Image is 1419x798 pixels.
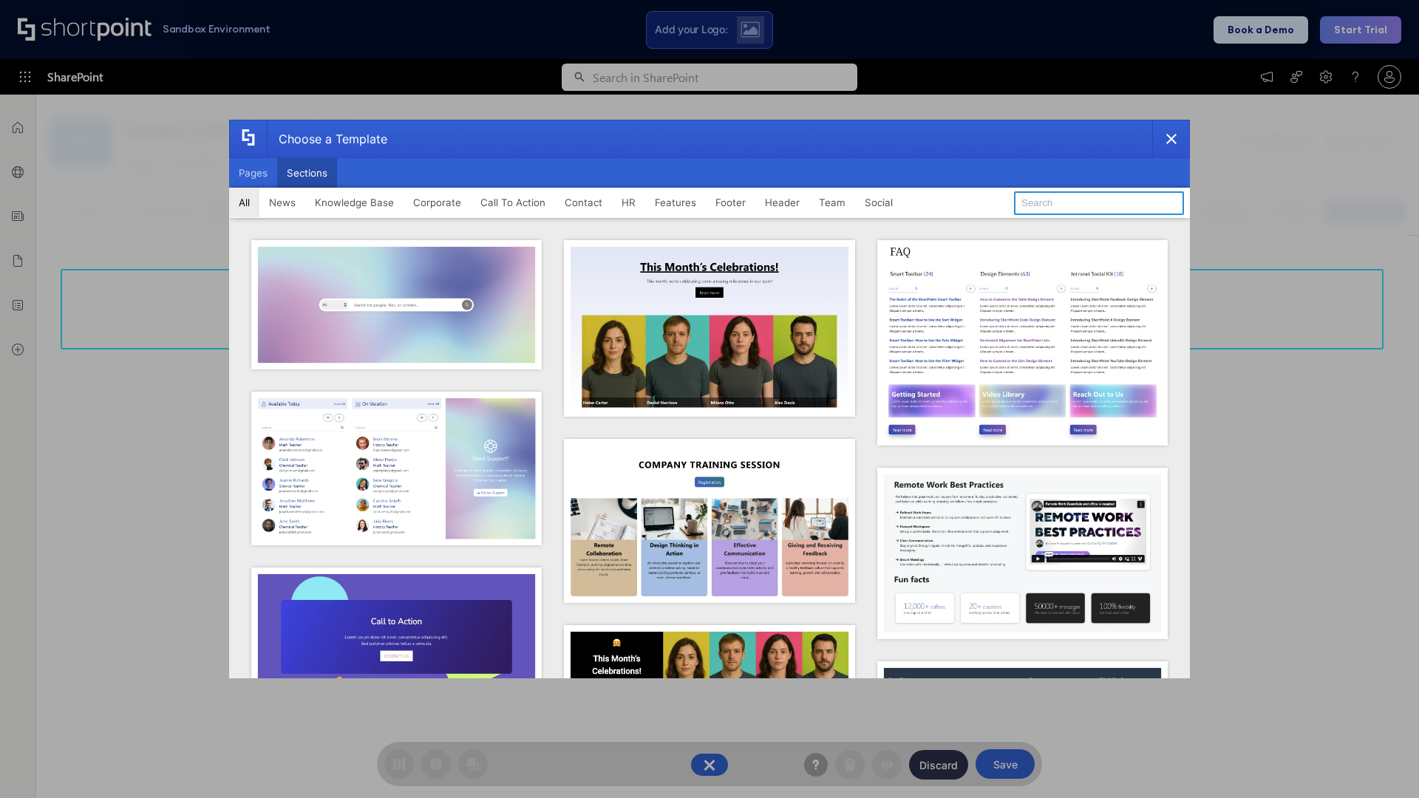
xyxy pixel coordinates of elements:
[471,188,555,217] button: Call To Action
[612,188,645,217] button: HR
[229,188,259,217] button: All
[259,188,305,217] button: News
[404,188,471,217] button: Corporate
[706,188,755,217] button: Footer
[267,120,387,157] div: Choose a Template
[229,120,1190,678] div: template selector
[645,188,706,217] button: Features
[809,188,855,217] button: Team
[1345,727,1419,798] iframe: Chat Widget
[1014,191,1184,215] input: Search
[855,188,902,217] button: Social
[755,188,809,217] button: Header
[555,188,612,217] button: Contact
[229,158,277,188] button: Pages
[277,158,337,188] button: Sections
[305,188,404,217] button: Knowledge Base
